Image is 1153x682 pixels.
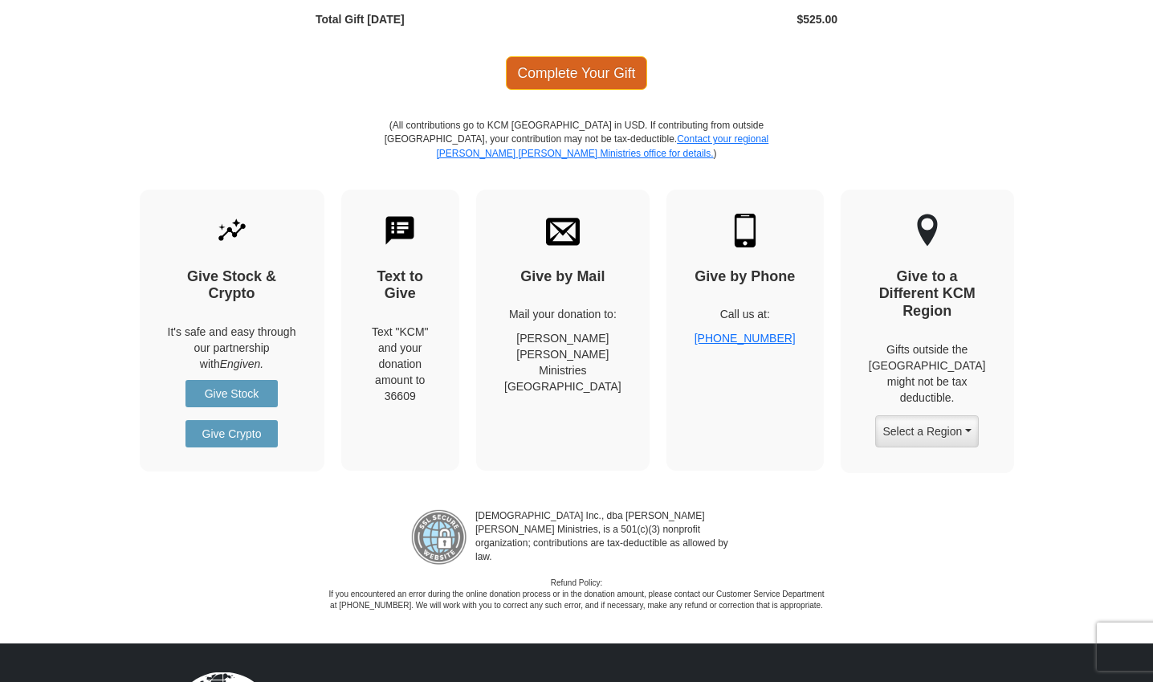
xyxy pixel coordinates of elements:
[384,119,769,189] p: (All contributions go to KCM [GEOGRAPHIC_DATA] in USD. If contributing from outside [GEOGRAPHIC_D...
[695,268,796,286] h4: Give by Phone
[308,11,577,27] div: Total Gift [DATE]
[436,133,768,158] a: Contact your regional [PERSON_NAME] [PERSON_NAME] Ministries office for details.
[728,214,762,247] img: mobile.svg
[916,214,939,247] img: other-region
[546,214,580,247] img: envelope.svg
[220,357,263,370] i: Engiven.
[383,214,417,247] img: text-to-give.svg
[328,578,825,612] p: Refund Policy: If you encountered an error during the online donation process or in the donation ...
[504,306,621,322] p: Mail your donation to:
[411,509,467,566] img: refund-policy
[168,324,296,372] p: It's safe and easy through our partnership with
[369,324,432,404] div: Text "KCM" and your donation amount to 36609
[695,332,796,345] a: [PHONE_NUMBER]
[506,56,648,90] span: Complete Your Gift
[168,268,296,303] h4: Give Stock & Crypto
[695,306,796,322] p: Call us at:
[185,380,278,407] a: Give Stock
[869,268,986,321] h4: Give to a Different KCM Region
[467,509,742,566] p: [DEMOGRAPHIC_DATA] Inc., dba [PERSON_NAME] [PERSON_NAME] Ministries, is a 501(c)(3) nonprofit org...
[504,268,621,286] h4: Give by Mail
[215,214,249,247] img: give-by-stock.svg
[369,268,432,303] h4: Text to Give
[185,420,278,447] a: Give Crypto
[504,330,621,394] p: [PERSON_NAME] [PERSON_NAME] Ministries [GEOGRAPHIC_DATA]
[869,341,986,406] p: Gifts outside the [GEOGRAPHIC_DATA] might not be tax deductible.
[576,11,846,27] div: $525.00
[875,415,978,447] button: Select a Region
